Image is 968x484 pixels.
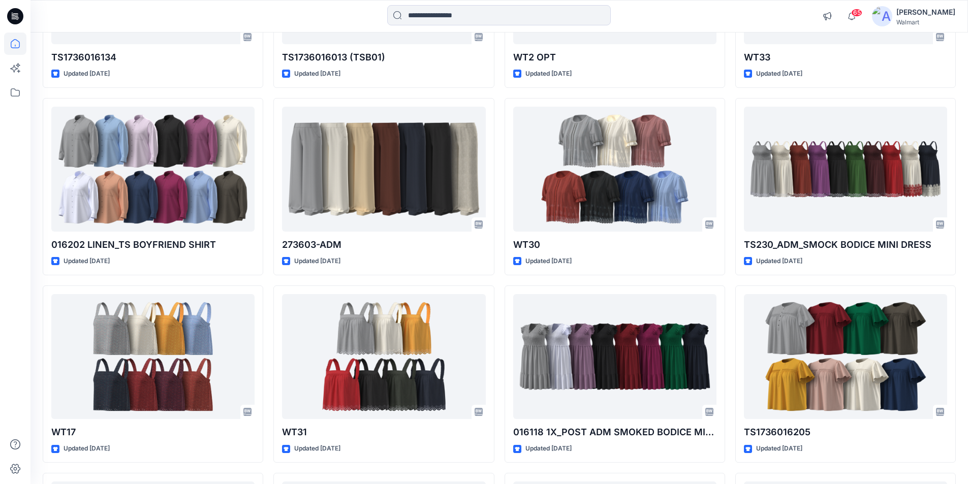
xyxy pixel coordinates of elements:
[51,425,255,439] p: WT17
[282,425,485,439] p: WT31
[756,69,802,79] p: Updated [DATE]
[525,69,572,79] p: Updated [DATE]
[282,107,485,232] a: 273603-ADM
[513,107,716,232] a: WT30
[282,238,485,252] p: 273603-ADM
[744,107,947,232] a: TS230_ADM_SMOCK BODICE MINI DRESS
[282,50,485,64] p: TS1736016013 (TSB01)
[513,294,716,420] a: 016118 1X_POST ADM SMOKED BODICE MIDI DRESS
[525,443,572,454] p: Updated [DATE]
[525,256,572,267] p: Updated [DATE]
[744,50,947,64] p: WT33
[294,443,340,454] p: Updated [DATE]
[756,443,802,454] p: Updated [DATE]
[51,50,255,64] p: TS1736016134
[64,69,110,79] p: Updated [DATE]
[756,256,802,267] p: Updated [DATE]
[294,256,340,267] p: Updated [DATE]
[896,18,955,26] div: Walmart
[744,425,947,439] p: TS1736016205
[51,107,255,232] a: 016202 LINEN_TS BOYFRIEND SHIRT
[872,6,892,26] img: avatar
[896,6,955,18] div: [PERSON_NAME]
[744,294,947,420] a: TS1736016205
[513,238,716,252] p: WT30
[51,294,255,420] a: WT17
[294,69,340,79] p: Updated [DATE]
[513,425,716,439] p: 016118 1X_POST ADM SMOKED BODICE MIDI DRESS
[744,238,947,252] p: TS230_ADM_SMOCK BODICE MINI DRESS
[851,9,862,17] span: 65
[51,238,255,252] p: 016202 LINEN_TS BOYFRIEND SHIRT
[513,50,716,64] p: WT2 OPT
[282,294,485,420] a: WT31
[64,443,110,454] p: Updated [DATE]
[64,256,110,267] p: Updated [DATE]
